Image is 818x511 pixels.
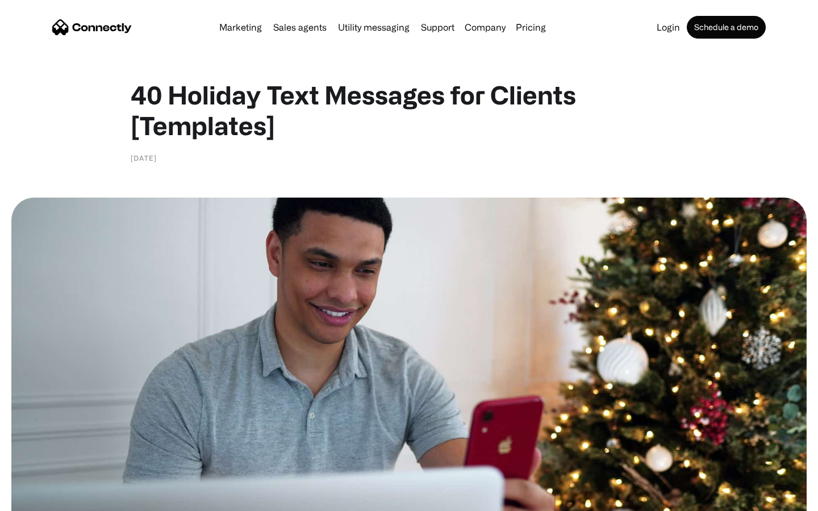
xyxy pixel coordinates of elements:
a: Sales agents [269,23,331,32]
a: Pricing [511,23,550,32]
ul: Language list [23,491,68,507]
a: Schedule a demo [687,16,766,39]
a: Marketing [215,23,266,32]
div: Company [465,19,506,35]
a: Utility messaging [333,23,414,32]
div: Company [461,19,509,35]
aside: Language selected: English [11,491,68,507]
a: home [52,19,132,36]
h1: 40 Holiday Text Messages for Clients [Templates] [131,79,687,141]
a: Support [416,23,459,32]
div: [DATE] [131,152,157,164]
a: Login [652,23,685,32]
